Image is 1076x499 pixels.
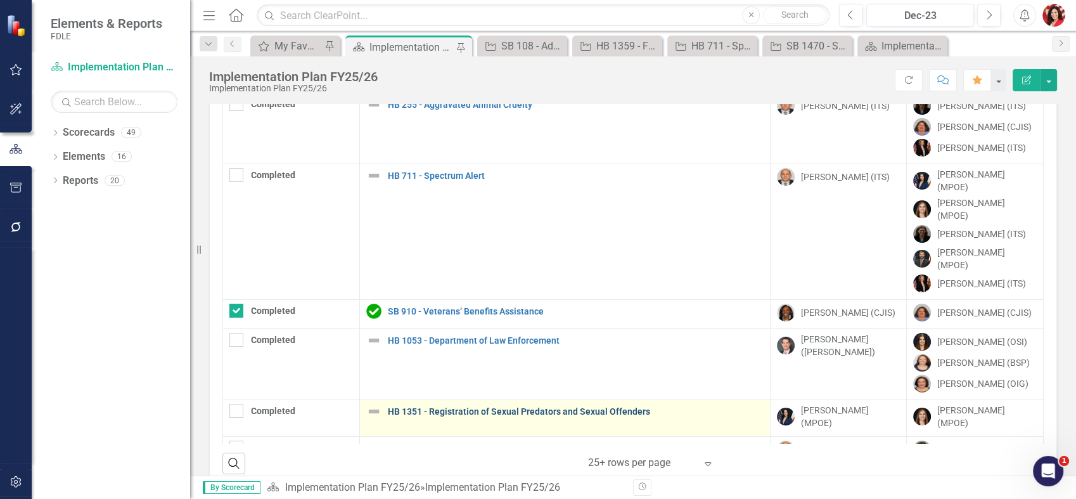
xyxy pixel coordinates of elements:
td: Double-Click to Edit [770,164,907,300]
img: Heather Faulkner [913,408,931,425]
div: Dec-23 [871,8,970,23]
div: SB 1470 - School Safety [786,38,849,54]
small: FDLE [51,31,162,41]
a: Reports [63,174,98,188]
div: My Favorites [274,38,321,54]
span: 1 [1059,456,1069,466]
img: Rachel Truxell [913,118,931,136]
td: Double-Click to Edit [223,164,360,300]
img: Joey Hornsby [777,441,795,458]
td: Double-Click to Edit [770,300,907,329]
a: Implementation Plan FY25/26 [51,60,177,75]
td: Double-Click to Edit Right Click for Context Menu [359,400,770,437]
img: Will Grissom [777,337,795,354]
span: By Scorecard [203,481,260,494]
div: [PERSON_NAME] (OSI) [937,335,1027,348]
img: Complete [366,304,381,319]
a: HB 1053 - Department of Law Enforcement [388,336,764,346]
img: Not Defined [366,404,381,419]
td: Double-Click to Edit [770,400,907,437]
a: My Favorites [253,38,321,54]
div: [PERSON_NAME] (CJIS) [937,120,1032,133]
img: Lucy Saunders [777,304,795,321]
a: Implementation Plan FY25/26 [285,481,420,493]
a: Elements [63,150,105,164]
div: 20 [105,175,125,186]
td: Double-Click to Edit [907,164,1044,300]
a: Scorecards [63,126,115,140]
div: [PERSON_NAME] (ITS) [801,171,890,183]
div: 49 [121,127,141,138]
td: Double-Click to Edit Right Click for Context Menu [359,329,770,400]
div: [PERSON_NAME] (MPOE) [937,404,1037,429]
td: Double-Click to Edit [907,400,1044,437]
a: SB 910 - Veterans’ Benefits Assistance [388,307,764,316]
div: Implementation Plan FY25/26 [425,481,560,493]
div: [PERSON_NAME] (OIG) [937,377,1028,390]
a: Implementation Plan FY23/24 [861,38,944,54]
img: Not Defined [366,97,381,112]
a: HB 1359 - Feasibility Study Relating to Statewide Pawn Data Database [575,38,659,54]
input: Search Below... [51,91,177,113]
div: Implementation Plan FY23/24 [881,38,944,54]
img: Joey Hornsby [777,168,795,186]
img: Nicole Howard [913,97,931,115]
div: HB 711 - Spectrum Alert [691,38,754,54]
img: Caitlin Dawkins [1042,4,1065,27]
div: [PERSON_NAME] (ITS) [937,228,1026,240]
div: [PERSON_NAME] ([PERSON_NAME]) [801,333,900,358]
div: [PERSON_NAME] (ITS) [801,100,890,112]
td: Double-Click to Edit [770,437,907,487]
div: 16 [112,152,132,162]
div: [PERSON_NAME] (MPOE) [937,168,1037,193]
img: ClearPoint Strategy [6,14,29,36]
img: Melissa Bujeda [777,408,795,425]
button: Dec-23 [866,4,974,27]
a: SB 108 - Administrative Procedures [480,38,564,54]
img: Nicole Howard [913,441,931,458]
img: Erica Wolaver [913,275,931,292]
img: Abigail Hatcher [913,333,931,351]
div: Implementation Plan FY25/26 [209,84,378,93]
td: Double-Click to Edit [223,329,360,400]
span: Elements & Reports [51,16,162,31]
div: [PERSON_NAME] (CJIS) [937,306,1032,319]
span: Search [781,10,809,20]
div: Implementation Plan FY25/26 [369,39,453,55]
a: HB 711 - Spectrum Alert [388,171,764,181]
img: Rachel Truxell [913,304,931,321]
td: Double-Click to Edit [770,329,907,400]
td: Double-Click to Edit [223,437,360,487]
div: [PERSON_NAME] (MPOE) [937,197,1037,222]
div: [PERSON_NAME] (ITS) [937,141,1026,154]
div: [PERSON_NAME] (MPOE) [801,404,900,429]
button: Search [763,6,826,24]
td: Double-Click to Edit [907,300,1044,329]
img: Elizabeth Martin [913,354,931,372]
a: HB 1351 - Registration of Sexual Predators and Sexual Offenders [388,407,764,417]
td: Double-Click to Edit [223,300,360,329]
div: [PERSON_NAME] (BSP) [937,356,1030,369]
img: Not Defined [366,333,381,348]
img: Melissa Bujeda [913,172,931,190]
a: HB 255 - Aggravated Animal Cruelty [388,100,764,110]
div: [PERSON_NAME] (ITS) [937,100,1026,112]
img: Nancy Verhine [913,375,931,392]
iframe: Intercom live chat [1033,456,1063,486]
td: Double-Click to Edit [770,93,907,164]
div: SB 108 - Administrative Procedures [501,38,564,54]
td: Double-Click to Edit Right Click for Context Menu [359,164,770,300]
td: Double-Click to Edit Right Click for Context Menu [359,93,770,164]
img: Not Defined [366,441,381,456]
td: Double-Click to Edit [223,400,360,437]
td: Double-Click to Edit [907,437,1044,487]
img: Heather Faulkner [913,200,931,218]
a: HB 711 - Spectrum Alert [670,38,754,54]
div: [PERSON_NAME] (MPOE) [937,246,1037,271]
div: [PERSON_NAME] (CJIS) [801,306,895,319]
a: SB 1470 - School Safety [765,38,849,54]
td: Double-Click to Edit [223,93,360,164]
img: Not Defined [366,168,381,183]
img: Nicole Howard [913,225,931,243]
